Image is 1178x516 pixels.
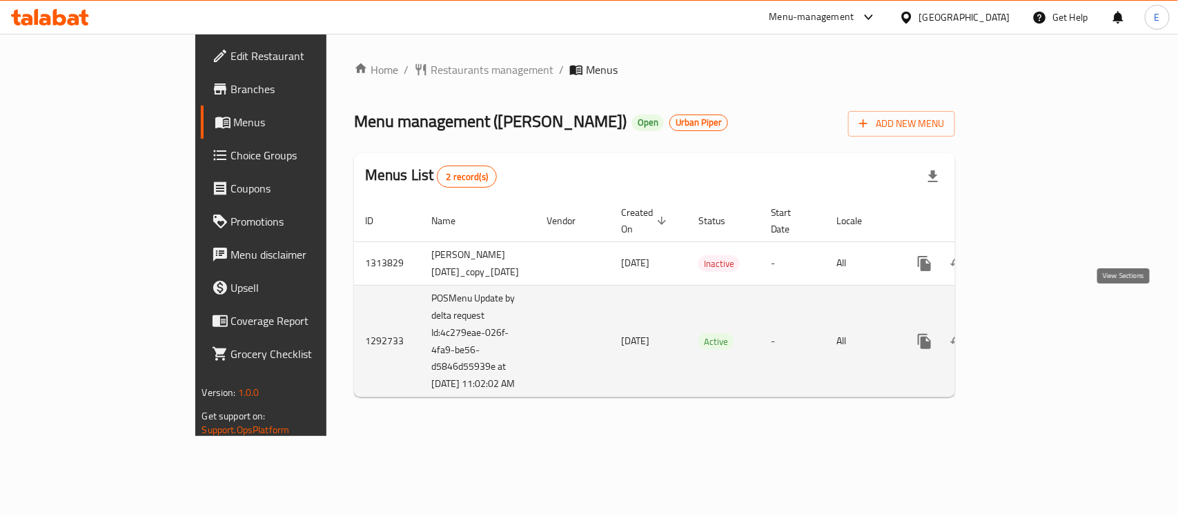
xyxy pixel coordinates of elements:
[698,256,740,272] span: Inactive
[354,106,627,137] span: Menu management ( [PERSON_NAME] )
[632,117,664,128] span: Open
[420,241,536,285] td: [PERSON_NAME] [DATE]_copy_[DATE]
[632,115,664,131] div: Open
[231,147,381,163] span: Choice Groups
[698,255,740,272] div: Inactive
[414,61,553,78] a: Restaurants management
[231,312,381,329] span: Coverage Report
[202,384,236,401] span: Version:
[908,325,941,358] button: more
[354,61,956,78] nav: breadcrumb
[438,170,496,183] span: 2 record(s)
[201,106,392,139] a: Menus
[365,165,497,188] h2: Menus List
[231,246,381,263] span: Menu disclaimer
[698,333,734,350] div: Active
[234,114,381,130] span: Menus
[231,81,381,97] span: Branches
[202,421,290,439] a: Support.OpsPlatform
[826,285,897,397] td: All
[547,212,593,229] span: Vendor
[908,247,941,280] button: more
[231,346,381,362] span: Grocery Checklist
[897,200,1052,242] th: Actions
[231,279,381,296] span: Upsell
[231,213,381,230] span: Promotions
[404,61,409,78] li: /
[231,48,381,64] span: Edit Restaurant
[238,384,259,401] span: 1.0.0
[201,337,392,370] a: Grocery Checklist
[941,325,974,358] button: Change Status
[621,332,649,350] span: [DATE]
[201,172,392,205] a: Coupons
[201,205,392,238] a: Promotions
[848,111,955,137] button: Add New Menu
[201,238,392,271] a: Menu disclaimer
[837,212,881,229] span: Locale
[202,407,266,425] span: Get support on:
[1155,10,1160,25] span: E
[621,204,671,237] span: Created On
[698,212,743,229] span: Status
[231,180,381,197] span: Coupons
[201,139,392,172] a: Choice Groups
[201,304,392,337] a: Coverage Report
[769,9,854,26] div: Menu-management
[201,271,392,304] a: Upsell
[586,61,618,78] span: Menus
[354,200,1052,398] table: enhanced table
[437,166,497,188] div: Total records count
[201,72,392,106] a: Branches
[698,334,734,350] span: Active
[365,212,391,229] span: ID
[916,160,950,193] div: Export file
[670,117,727,128] span: Urban Piper
[760,241,826,285] td: -
[941,247,974,280] button: Change Status
[859,115,944,132] span: Add New Menu
[919,10,1010,25] div: [GEOGRAPHIC_DATA]
[826,241,897,285] td: All
[760,285,826,397] td: -
[201,39,392,72] a: Edit Restaurant
[621,254,649,272] span: [DATE]
[431,212,473,229] span: Name
[559,61,564,78] li: /
[771,204,809,237] span: Start Date
[431,61,553,78] span: Restaurants management
[420,285,536,397] td: POSMenu Update by delta request Id:4c279eae-026f-4fa9-be56-d5846d55939e at [DATE] 11:02:02 AM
